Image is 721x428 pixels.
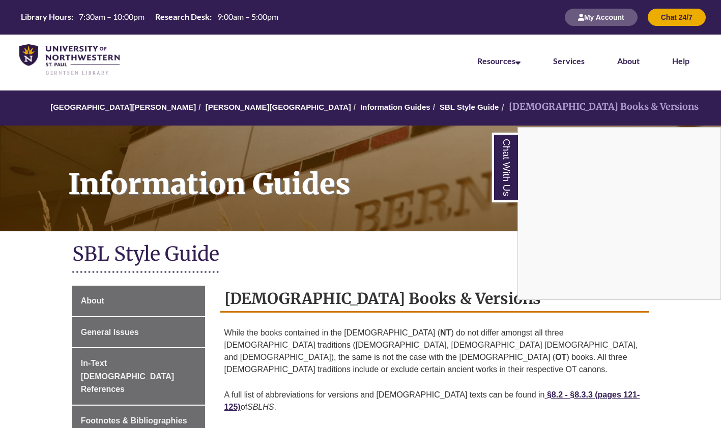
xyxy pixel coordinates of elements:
a: Help [672,56,689,66]
div: Chat With Us [517,127,721,300]
a: About [617,56,640,66]
iframe: Chat Widget [518,128,720,299]
img: UNWSP Library Logo [19,44,120,76]
a: Services [553,56,585,66]
a: Chat With Us [492,133,518,202]
a: Resources [477,56,521,66]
